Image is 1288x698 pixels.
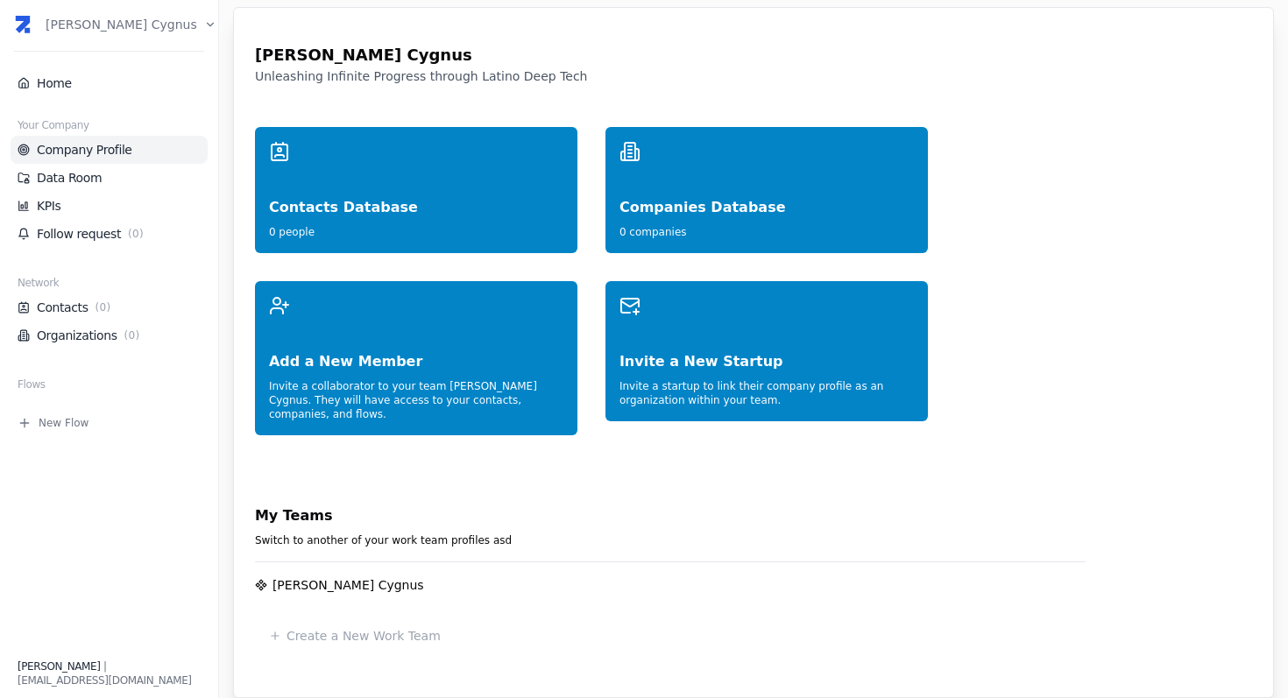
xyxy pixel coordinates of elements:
button: Create a New Work Team [255,615,455,657]
div: Network [11,276,208,293]
button: [PERSON_NAME] Cygnus [46,5,216,44]
span: ( 0 ) [121,328,144,342]
span: asd [493,534,512,546]
div: [EMAIL_ADDRESS][DOMAIN_NAME] [18,673,192,687]
a: Data Room [18,169,201,187]
a: Follow request(0) [18,225,201,243]
div: My Teams [255,505,1086,526]
a: Contacts Database0 people [255,127,577,253]
div: 0 people [269,218,563,239]
div: Invite a collaborator to your team [PERSON_NAME] Cygnus . They will have access to your contacts,... [269,372,563,421]
div: Unleashing Infinite Progress through Latino Deep Tech [255,67,1252,99]
div: Invite a startup to link their company profile as an organization within your team. [619,372,914,407]
div: [PERSON_NAME] Cygnus [272,576,424,594]
span: [PERSON_NAME] [18,660,100,673]
p: Create a New Work Team [287,627,441,645]
div: | [18,659,192,673]
div: Your Company [11,118,208,136]
span: Flows [18,377,46,391]
a: Add a New MemberInvite a collaborator to your team [PERSON_NAME] Cygnus. They will have access to... [255,281,577,435]
a: Company Profile [18,141,201,159]
div: 0 companies [619,218,914,239]
button: New Flow [11,416,208,430]
div: Invite a New Startup [619,316,914,372]
a: Organizations(0) [18,327,201,344]
a: Contacts(0) [18,299,201,316]
div: [PERSON_NAME] Cygnus [255,29,1252,67]
div: Add a New Member [269,316,563,372]
div: Companies Database [619,162,914,218]
div: Switch to another of your work team profiles [255,526,1086,547]
div: Contacts Database [269,162,563,218]
span: ( 0 ) [92,300,115,314]
a: KPIs [18,197,201,215]
a: Home [18,74,201,92]
a: Companies Database0 companies [605,127,928,253]
span: ( 0 ) [124,227,147,241]
a: Invite a New StartupInvite a startup to link their company profile as an organization within your... [605,281,928,435]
